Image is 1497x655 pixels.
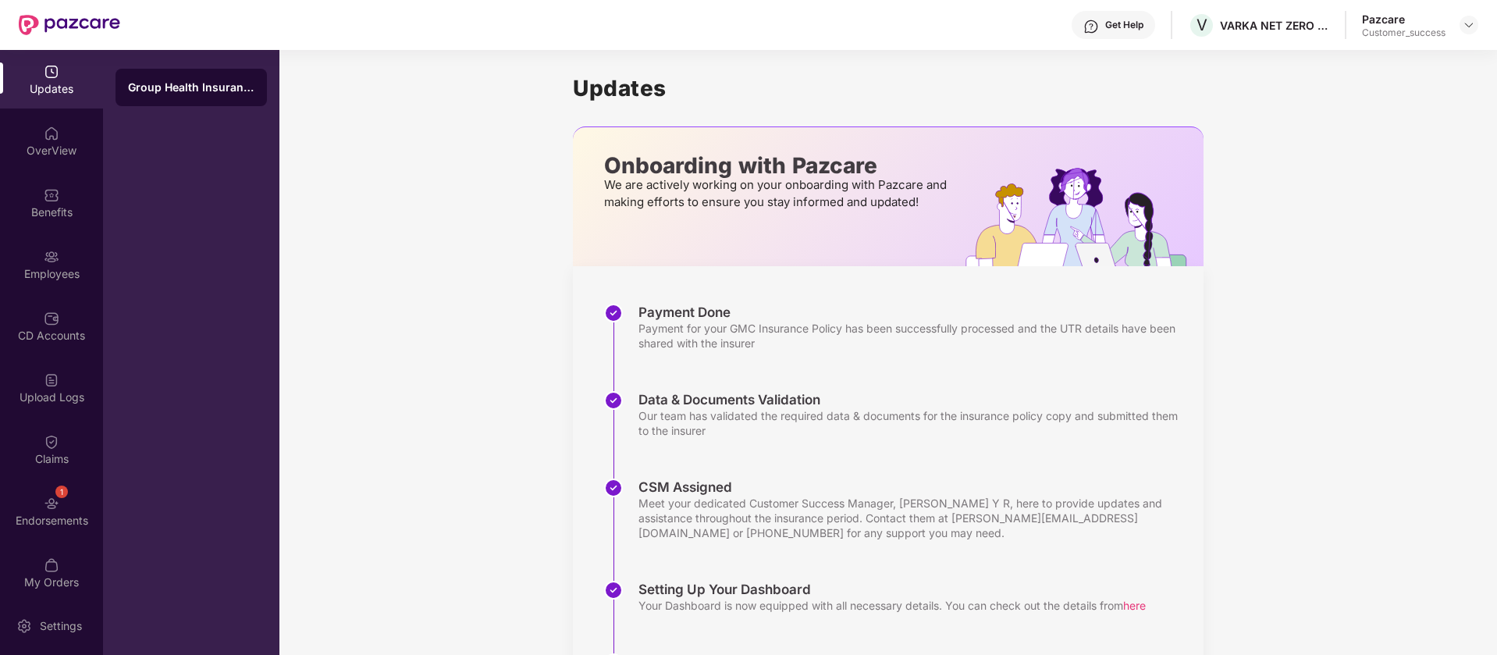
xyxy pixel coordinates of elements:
div: Payment for your GMC Insurance Policy has been successfully processed and the UTR details have be... [638,321,1188,351]
img: svg+xml;base64,PHN2ZyBpZD0iVXBsb2FkX0xvZ3MiIGRhdGEtbmFtZT0iVXBsb2FkIExvZ3MiIHhtbG5zPSJodHRwOi8vd3... [44,372,59,388]
div: Get Help [1105,19,1143,31]
img: New Pazcare Logo [19,15,120,35]
img: svg+xml;base64,PHN2ZyBpZD0iSG9tZSIgeG1sbnM9Imh0dHA6Ly93d3cudzMub3JnLzIwMDAvc3ZnIiB3aWR0aD0iMjAiIG... [44,126,59,141]
div: Pazcare [1362,12,1445,27]
div: Group Health Insurance [128,80,254,95]
div: Customer_success [1362,27,1445,39]
div: CSM Assigned [638,479,1188,496]
span: V [1197,16,1207,34]
img: svg+xml;base64,PHN2ZyBpZD0iQ2xhaW0iIHhtbG5zPSJodHRwOi8vd3d3LnczLm9yZy8yMDAwL3N2ZyIgd2lkdGg9IjIwIi... [44,434,59,450]
div: Payment Done [638,304,1188,321]
div: VARKA NET ZERO ADVISORY PRIVATE LIMITED [1220,18,1329,33]
p: Onboarding with Pazcare [604,158,951,173]
img: svg+xml;base64,PHN2ZyBpZD0iU3RlcC1Eb25lLTMyeDMyIiB4bWxucz0iaHR0cDovL3d3dy53My5vcmcvMjAwMC9zdmciIH... [604,304,623,322]
div: Settings [35,618,87,634]
img: svg+xml;base64,PHN2ZyBpZD0iQmVuZWZpdHMiIHhtbG5zPSJodHRwOi8vd3d3LnczLm9yZy8yMDAwL3N2ZyIgd2lkdGg9Ij... [44,187,59,203]
img: svg+xml;base64,PHN2ZyBpZD0iTXlfT3JkZXJzIiBkYXRhLW5hbWU9Ik15IE9yZGVycyIgeG1sbnM9Imh0dHA6Ly93d3cudz... [44,557,59,573]
div: Meet your dedicated Customer Success Manager, [PERSON_NAME] Y R, here to provide updates and assi... [638,496,1188,540]
img: svg+xml;base64,PHN2ZyBpZD0iSGVscC0zMngzMiIgeG1sbnM9Imh0dHA6Ly93d3cudzMub3JnLzIwMDAvc3ZnIiB3aWR0aD... [1083,19,1099,34]
img: svg+xml;base64,PHN2ZyBpZD0iRHJvcGRvd24tMzJ4MzIiIHhtbG5zPSJodHRwOi8vd3d3LnczLm9yZy8yMDAwL3N2ZyIgd2... [1463,19,1475,31]
img: hrOnboarding [965,168,1204,266]
img: svg+xml;base64,PHN2ZyBpZD0iRW1wbG95ZWVzIiB4bWxucz0iaHR0cDovL3d3dy53My5vcmcvMjAwMC9zdmciIHdpZHRoPS... [44,249,59,265]
img: svg+xml;base64,PHN2ZyBpZD0iRW5kb3JzZW1lbnRzIiB4bWxucz0iaHR0cDovL3d3dy53My5vcmcvMjAwMC9zdmciIHdpZH... [44,496,59,511]
p: We are actively working on your onboarding with Pazcare and making efforts to ensure you stay inf... [604,176,951,211]
h1: Updates [573,75,1204,101]
div: 1 [55,486,68,498]
div: Our team has validated the required data & documents for the insurance policy copy and submitted ... [638,408,1188,438]
img: svg+xml;base64,PHN2ZyBpZD0iU3RlcC1Eb25lLTMyeDMyIiB4bWxucz0iaHR0cDovL3d3dy53My5vcmcvMjAwMC9zdmciIH... [604,391,623,410]
span: here [1123,599,1146,612]
img: svg+xml;base64,PHN2ZyBpZD0iU3RlcC1Eb25lLTMyeDMyIiB4bWxucz0iaHR0cDovL3d3dy53My5vcmcvMjAwMC9zdmciIH... [604,479,623,497]
img: svg+xml;base64,PHN2ZyBpZD0iVXBkYXRlZCIgeG1sbnM9Imh0dHA6Ly93d3cudzMub3JnLzIwMDAvc3ZnIiB3aWR0aD0iMj... [44,64,59,80]
div: Data & Documents Validation [638,391,1188,408]
img: svg+xml;base64,PHN2ZyBpZD0iQ0RfQWNjb3VudHMiIGRhdGEtbmFtZT0iQ0QgQWNjb3VudHMiIHhtbG5zPSJodHRwOi8vd3... [44,311,59,326]
div: Setting Up Your Dashboard [638,581,1146,598]
img: svg+xml;base64,PHN2ZyBpZD0iU2V0dGluZy0yMHgyMCIgeG1sbnM9Imh0dHA6Ly93d3cudzMub3JnLzIwMDAvc3ZnIiB3aW... [16,618,32,634]
div: Your Dashboard is now equipped with all necessary details. You can check out the details from [638,598,1146,613]
img: svg+xml;base64,PHN2ZyBpZD0iU3RlcC1Eb25lLTMyeDMyIiB4bWxucz0iaHR0cDovL3d3dy53My5vcmcvMjAwMC9zdmciIH... [604,581,623,600]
